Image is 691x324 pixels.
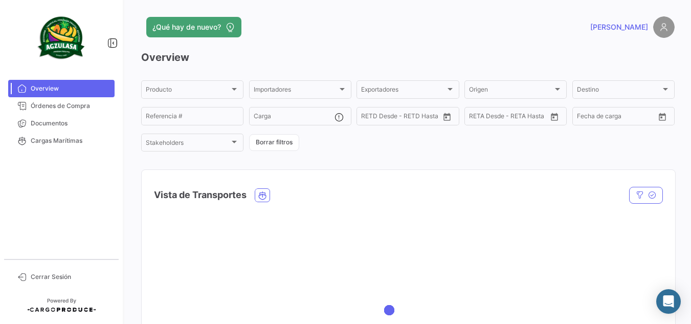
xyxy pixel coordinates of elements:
[254,88,338,95] span: Importadores
[8,80,115,97] a: Overview
[655,109,670,124] button: Open calendar
[255,189,270,202] button: Ocean
[146,17,241,37] button: ¿Qué hay de nuevo?
[146,88,230,95] span: Producto
[31,272,110,282] span: Cerrar Sesión
[31,101,110,111] span: Órdenes de Compra
[31,84,110,93] span: Overview
[439,109,455,124] button: Open calendar
[656,289,681,314] div: Abrir Intercom Messenger
[154,188,247,202] h4: Vista de Transportes
[653,16,675,38] img: placeholder-user.png
[469,88,553,95] span: Origen
[8,115,115,132] a: Documentos
[361,88,445,95] span: Exportadores
[36,12,87,63] img: agzulasa-logo.png
[469,114,487,121] input: Desde
[8,97,115,115] a: Órdenes de Compra
[387,114,423,121] input: Hasta
[495,114,531,121] input: Hasta
[146,141,230,148] span: Stakeholders
[547,109,562,124] button: Open calendar
[249,134,299,151] button: Borrar filtros
[141,50,675,64] h3: Overview
[31,119,110,128] span: Documentos
[31,136,110,145] span: Cargas Marítimas
[590,22,648,32] span: [PERSON_NAME]
[8,132,115,149] a: Cargas Marítimas
[361,114,380,121] input: Desde
[603,114,639,121] input: Hasta
[577,114,595,121] input: Desde
[577,88,661,95] span: Destino
[152,22,221,32] span: ¿Qué hay de nuevo?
